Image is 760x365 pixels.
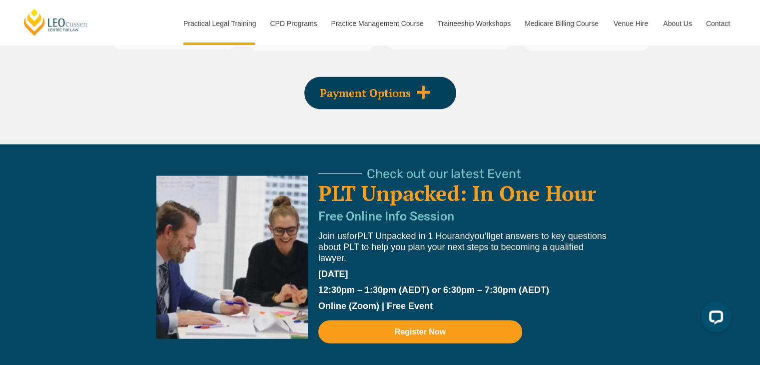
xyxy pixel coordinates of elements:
a: Practical Legal Training [176,2,263,45]
a: Register Now [318,320,522,343]
a: Free Online Info Session [318,209,454,223]
span: you’ [470,231,486,241]
span: Register Now [395,328,446,336]
a: Medicare Billing Course [517,2,606,45]
span: for [347,231,357,241]
span: Join us [318,231,347,241]
span: 12:30pm – 1:30pm (AEDT) or 6:30pm – 7:30pm (AEDT) [318,285,549,295]
a: Practice Management Course [324,2,430,45]
iframe: LiveChat chat widget [693,298,735,340]
strong: Online (Zoom) | Free Event [318,301,433,311]
a: Traineeship Workshops [430,2,517,45]
a: About Us [656,2,699,45]
a: Contact [699,2,738,45]
a: CPD Programs [262,2,323,45]
span: Check out our latest Event [367,167,521,180]
span: ll [486,231,490,241]
a: PLT Unpacked: In One Hour [318,179,596,207]
a: [PERSON_NAME] Centre for Law [22,8,89,36]
a: Venue Hire [606,2,656,45]
span: Payment Options [320,87,411,98]
span: get answers to key questions about PLT to help you plan your next steps to becoming a qualified l... [318,231,607,263]
span: [DATE] [318,269,348,279]
span: and [455,231,470,241]
span: PLT Unpacked in 1 Hour [357,231,455,241]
